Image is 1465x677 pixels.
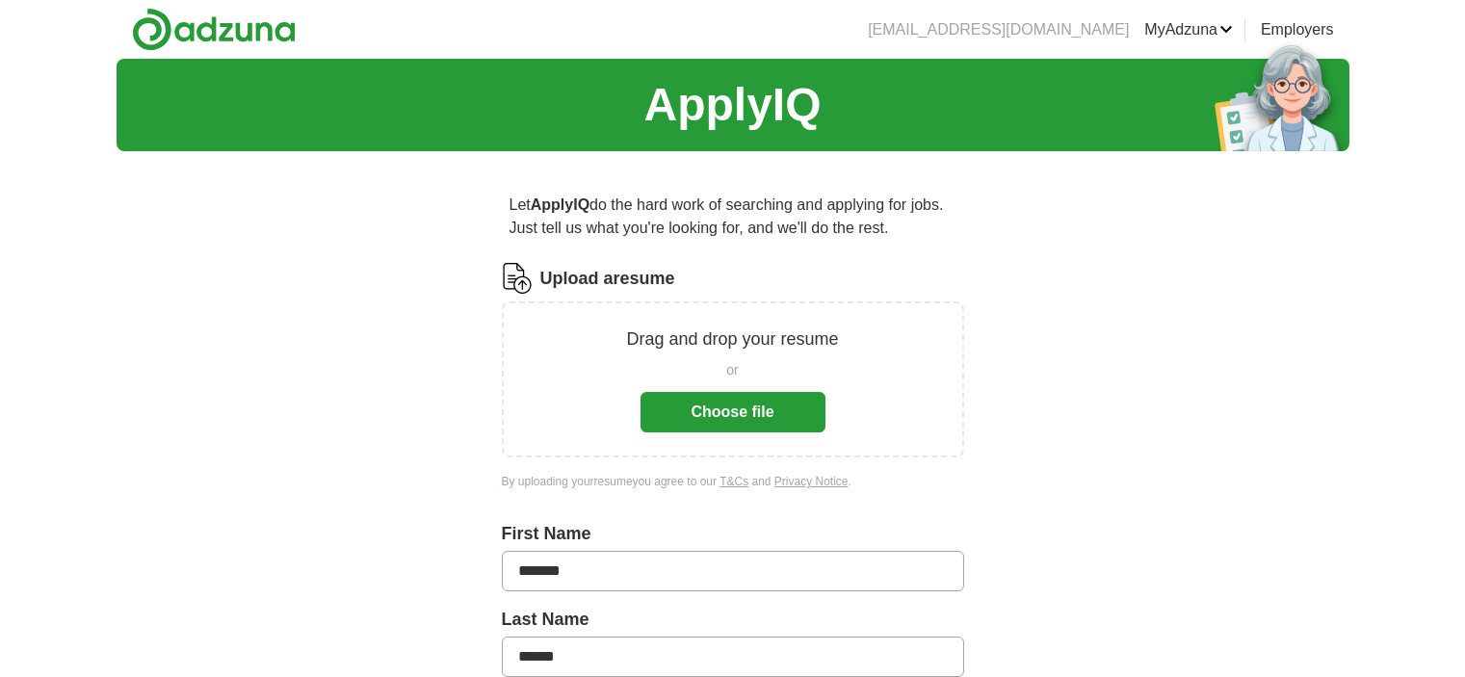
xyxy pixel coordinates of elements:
a: T&Cs [719,475,748,488]
img: Adzuna logo [132,8,296,51]
h1: ApplyIQ [643,70,821,140]
div: By uploading your resume you agree to our and . [502,473,964,490]
strong: ApplyIQ [531,196,589,213]
label: First Name [502,521,964,547]
a: Employers [1261,18,1334,41]
button: Choose file [641,392,825,432]
p: Drag and drop your resume [626,326,838,352]
span: or [726,360,738,380]
img: CV Icon [502,263,533,294]
li: [EMAIL_ADDRESS][DOMAIN_NAME] [868,18,1129,41]
label: Last Name [502,607,964,633]
a: Privacy Notice [774,475,849,488]
a: MyAdzuna [1144,18,1233,41]
label: Upload a resume [540,266,675,292]
p: Let do the hard work of searching and applying for jobs. Just tell us what you're looking for, an... [502,186,964,247]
